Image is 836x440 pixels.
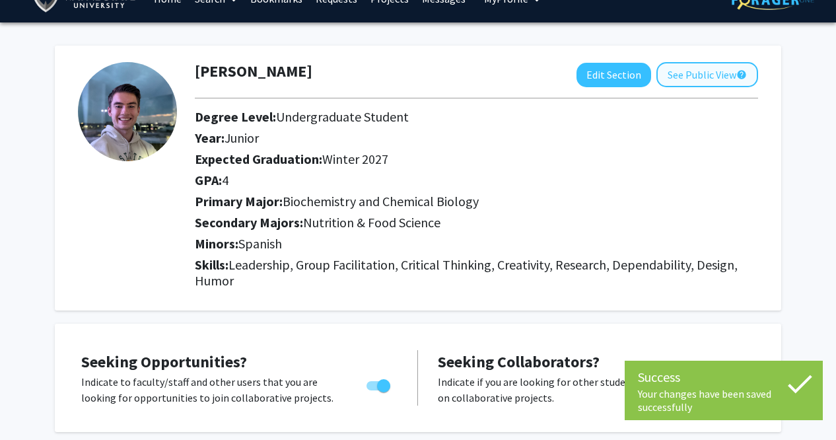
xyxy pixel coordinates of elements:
p: Indicate if you are looking for other students to join you on collaborative projects. [438,374,699,406]
img: Profile Picture [78,62,177,161]
span: Spanish [238,235,282,252]
h1: [PERSON_NAME] [195,62,312,81]
h2: Primary Major: [195,194,758,209]
span: Nutrition & Food Science [303,214,440,231]
p: Indicate to faculty/staff and other users that you are looking for opportunities to join collabor... [81,374,341,406]
button: See Public View [656,62,758,87]
h2: Expected Graduation: [195,151,758,167]
h2: GPA: [195,172,758,188]
h2: Secondary Majors: [195,215,758,231]
span: Seeking Opportunities? [81,351,247,372]
h2: Degree Level: [195,109,758,125]
div: Toggle [361,374,398,394]
button: Edit Section [576,63,651,87]
span: Seeking Collaborators? [438,351,600,372]
span: Winter 2027 [322,151,388,167]
iframe: Chat [10,381,56,430]
span: Biochemistry and Chemical Biology [283,193,479,209]
span: Undergraduate Student [276,108,409,125]
h2: Skills: [195,257,758,289]
h2: Year: [195,130,758,146]
div: Your changes have been saved successfully [638,387,810,414]
span: Leadership, Group Facilitation, Critical Thinking, Creativity, Research, Dependability, Design, H... [195,256,738,289]
mat-icon: help [736,67,747,83]
h2: Minors: [195,236,758,252]
div: Success [638,367,810,387]
span: Junior [225,129,259,146]
span: 4 [222,172,228,188]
